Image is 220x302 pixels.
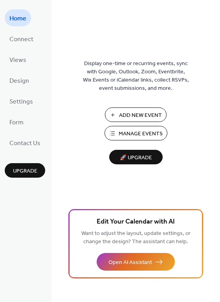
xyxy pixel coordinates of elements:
[5,163,45,178] button: Upgrade
[5,93,38,109] a: Settings
[108,258,152,267] span: Open AI Assistant
[104,126,167,140] button: Manage Events
[9,116,24,129] span: Form
[5,72,34,89] a: Design
[13,167,37,175] span: Upgrade
[83,60,189,93] span: Display one-time or recurring events, sync with Google, Outlook, Zoom, Eventbrite, Wix Events or ...
[9,137,40,149] span: Contact Us
[119,111,162,120] span: Add New Event
[5,134,45,151] a: Contact Us
[105,107,167,122] button: Add New Event
[81,228,191,247] span: Want to adjust the layout, update settings, or change the design? The assistant can help.
[9,54,26,66] span: Views
[114,153,158,163] span: 🚀 Upgrade
[5,30,38,47] a: Connect
[97,253,175,271] button: Open AI Assistant
[5,51,31,68] a: Views
[9,33,33,45] span: Connect
[109,150,163,164] button: 🚀 Upgrade
[9,75,29,87] span: Design
[9,96,33,108] span: Settings
[5,9,31,26] a: Home
[9,13,26,25] span: Home
[5,113,28,130] a: Form
[119,130,163,138] span: Manage Events
[97,216,175,227] span: Edit Your Calendar with AI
